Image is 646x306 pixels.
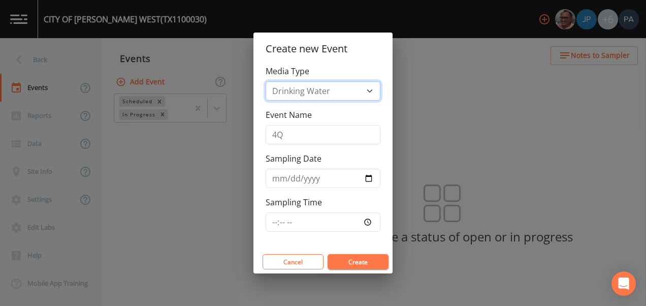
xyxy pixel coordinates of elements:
div: Open Intercom Messenger [611,271,636,296]
button: Cancel [263,254,324,269]
label: Sampling Date [266,152,321,165]
label: Event Name [266,109,312,121]
label: Media Type [266,65,309,77]
h2: Create new Event [253,33,393,65]
label: Sampling Time [266,196,322,208]
button: Create [328,254,389,269]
